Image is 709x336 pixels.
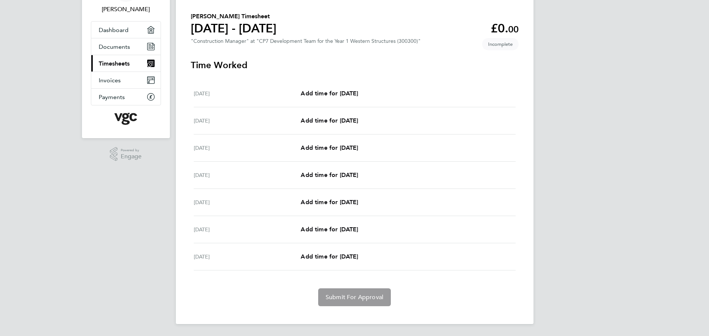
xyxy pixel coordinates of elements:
div: [DATE] [194,252,301,261]
span: Add time for [DATE] [301,90,358,97]
div: "Construction Manager" at "CP7 Development Team for the Year 1 Western Structures (300300)" [191,38,421,44]
span: Dashboard [99,26,129,34]
span: Add time for [DATE] [301,199,358,206]
span: Powered by [121,147,142,153]
a: Payments [91,89,161,105]
a: Add time for [DATE] [301,225,358,234]
a: Documents [91,38,161,55]
a: Dashboard [91,22,161,38]
img: vgcgroup-logo-retina.png [114,113,137,125]
div: [DATE] [194,198,301,207]
div: [DATE] [194,116,301,125]
span: Add time for [DATE] [301,226,358,233]
a: Add time for [DATE] [301,171,358,180]
a: Powered byEngage [110,147,142,161]
span: Add time for [DATE] [301,253,358,260]
a: Add time for [DATE] [301,143,358,152]
div: [DATE] [194,143,301,152]
h3: Time Worked [191,59,519,71]
a: Invoices [91,72,161,88]
app-decimal: £0. [491,21,519,35]
div: [DATE] [194,171,301,180]
span: Add time for [DATE] [301,171,358,178]
span: This timesheet is Incomplete. [482,38,519,50]
a: Go to home page [91,113,161,125]
span: Timesheets [99,60,130,67]
a: Add time for [DATE] [301,116,358,125]
span: Documents [99,43,130,50]
span: Invoices [99,77,121,84]
h1: [DATE] - [DATE] [191,21,276,36]
a: Add time for [DATE] [301,252,358,261]
div: [DATE] [194,225,301,234]
div: [DATE] [194,89,301,98]
span: Add time for [DATE] [301,117,358,124]
span: 00 [508,24,519,35]
a: Add time for [DATE] [301,89,358,98]
a: Add time for [DATE] [301,198,358,207]
span: Engage [121,153,142,160]
h2: [PERSON_NAME] Timesheet [191,12,276,21]
span: Alan Hay [91,5,161,14]
a: Timesheets [91,55,161,72]
span: Add time for [DATE] [301,144,358,151]
span: Payments [99,93,125,101]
